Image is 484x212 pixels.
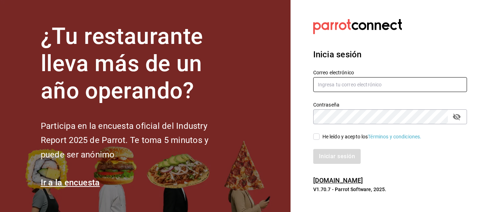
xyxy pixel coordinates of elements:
label: Contraseña [313,102,467,107]
h1: ¿Tu restaurante lleva más de un año operando? [41,23,232,104]
a: [DOMAIN_NAME] [313,177,363,184]
label: Correo electrónico [313,70,467,75]
input: Ingresa tu correo electrónico [313,77,467,92]
button: passwordField [451,111,463,123]
h2: Participa en la encuesta oficial del Industry Report 2025 de Parrot. Te toma 5 minutos y puede se... [41,119,232,162]
a: Términos y condiciones. [368,134,421,139]
a: Ir a la encuesta [41,178,100,188]
p: V1.70.7 - Parrot Software, 2025. [313,186,467,193]
h3: Inicia sesión [313,48,467,61]
div: He leído y acepto los [322,133,422,141]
